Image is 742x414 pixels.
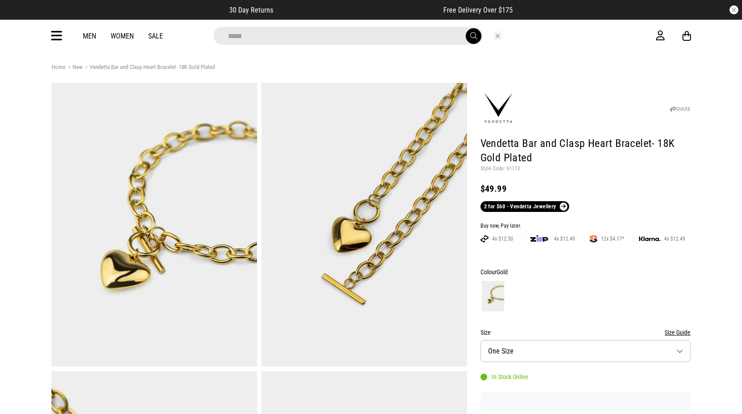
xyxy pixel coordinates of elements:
[482,281,504,311] img: Gold
[497,268,508,276] span: Gold
[229,6,273,14] span: 30 Day Returns
[111,32,134,40] a: Women
[480,340,691,362] button: One Size
[65,64,82,72] a: New
[489,235,517,242] span: 4x $12.50
[480,223,691,230] div: Buy now, Pay later.
[443,6,513,14] span: Free Delivery Over $175
[480,91,516,126] img: Vendetta
[148,32,163,40] a: Sale
[480,165,691,172] p: Style Code: 61113
[665,327,691,338] button: Size Guide
[7,4,34,30] button: Open LiveChat chat widget
[480,397,691,406] iframe: Customer reviews powered by Trustpilot
[291,5,425,14] iframe: Customer reviews powered by Trustpilot
[493,31,503,41] button: Close search
[639,237,661,241] img: KLARNA
[530,234,548,243] img: zip
[480,183,691,194] div: $49.99
[590,235,597,242] img: SPLITPAY
[488,347,514,355] span: One Size
[83,32,96,40] a: Men
[262,83,467,367] img: Vendetta Bar And Clasp Heart Bracelet- 18k Gold Plated in Gold
[82,64,215,72] a: Vendetta Bar and Clasp Heart Bracelet- 18K Gold Plated
[550,235,579,242] span: 4x $12.49
[480,137,691,165] h1: Vendetta Bar and Clasp Heart Bracelet- 18K Gold Plated
[51,64,65,70] a: Home
[597,235,628,242] span: 12x $4.17*
[670,106,691,112] a: SHARE
[480,235,489,242] img: AFTERPAY
[480,267,691,277] div: Colour
[480,201,569,212] a: 2 for $60 - Vendetta Jewellery
[480,327,691,338] div: Size
[480,373,528,380] div: In Stock Online
[661,235,689,242] span: 4x $12.49
[51,83,257,367] img: Vendetta Bar And Clasp Heart Bracelet- 18k Gold Plated in Gold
